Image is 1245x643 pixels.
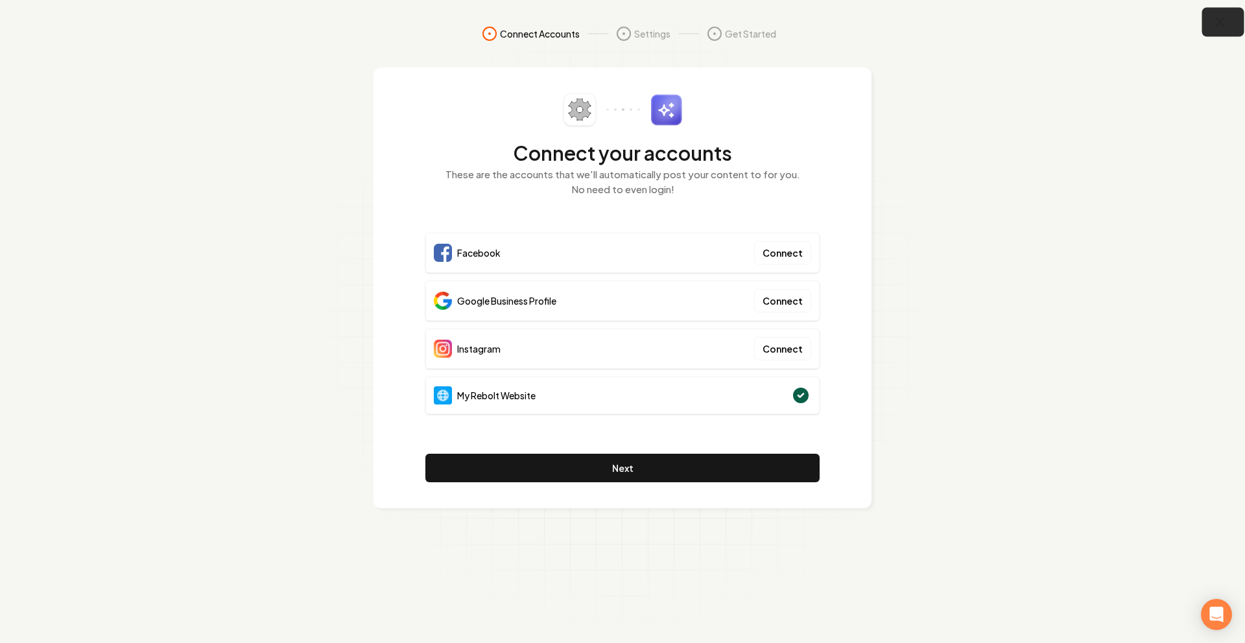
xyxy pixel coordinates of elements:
span: Settings [634,27,670,40]
button: Next [425,454,820,482]
p: These are the accounts that we'll automatically post your content to for you. No need to even login! [425,167,820,196]
span: Get Started [725,27,776,40]
span: My Rebolt Website [457,389,536,402]
img: Facebook [434,244,452,262]
img: Google [434,292,452,310]
img: Instagram [434,340,452,358]
img: connector-dots.svg [606,108,640,111]
button: Connect [754,241,811,264]
span: Instagram [457,342,501,355]
button: Connect [754,289,811,312]
h2: Connect your accounts [425,141,820,165]
div: Open Intercom Messenger [1201,599,1232,630]
span: Google Business Profile [457,294,556,307]
span: Facebook [457,246,501,259]
img: sparkles.svg [650,94,682,126]
button: Connect [754,337,811,360]
img: Website [434,386,452,404]
span: Connect Accounts [500,27,580,40]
